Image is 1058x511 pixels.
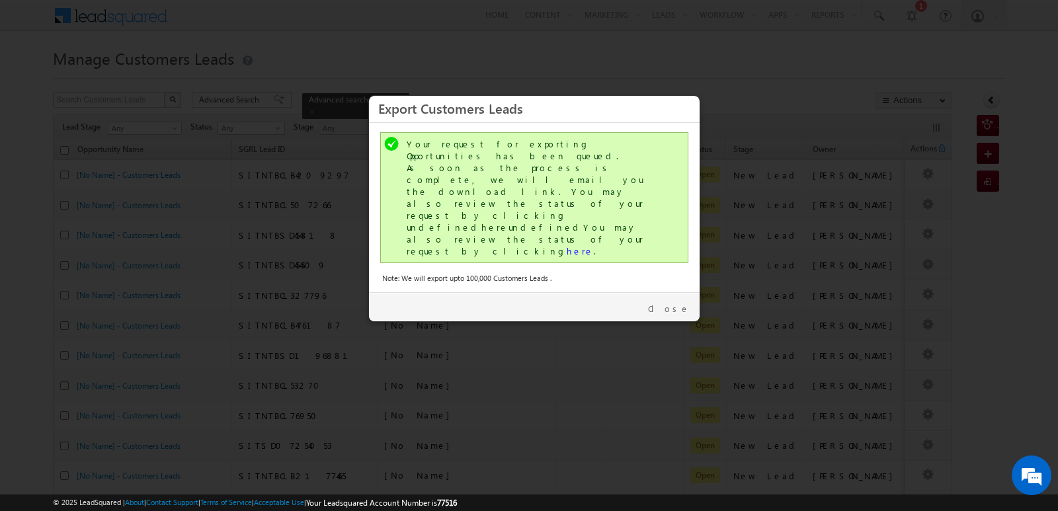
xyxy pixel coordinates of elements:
a: Acceptable Use [254,498,304,506]
a: here [567,245,594,256]
a: Terms of Service [200,498,252,506]
a: Contact Support [146,498,198,506]
span: Your Leadsquared Account Number is [306,498,457,508]
h3: Export Customers Leads [378,97,690,120]
div: Note: We will export upto 100,000 Customers Leads . [382,272,686,284]
a: Close [648,303,690,315]
div: Your request for exporting Opportunities has been queued. As soon as the process is complete, we ... [407,138,665,257]
a: About [125,498,144,506]
span: 77516 [437,498,457,508]
span: © 2025 LeadSquared | | | | | [53,496,457,509]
